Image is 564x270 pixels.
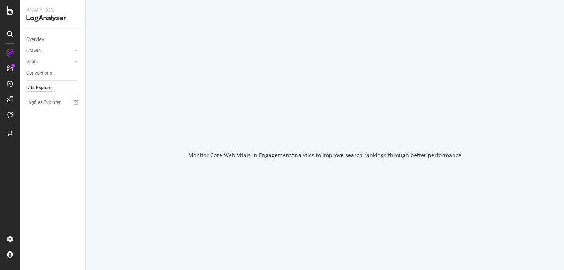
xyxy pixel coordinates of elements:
a: Crawls [26,47,72,55]
a: Conversions [26,69,80,77]
div: Conversions [26,69,52,77]
div: Visits [26,58,38,66]
div: Overview [26,36,45,44]
div: animation [297,111,353,139]
div: Crawls [26,47,41,55]
div: Analytics [26,6,79,14]
div: URL Explorer [26,84,53,92]
a: Visits [26,58,72,66]
div: LogAnalyzer [26,14,79,23]
div: Monitor Core Web Vitals in EngagementAnalytics to improve search rankings through better performance [188,151,461,159]
a: Overview [26,36,80,44]
div: Logfiles Explorer [26,98,61,107]
a: Logfiles Explorer [26,98,80,107]
a: URL Explorer [26,84,80,92]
